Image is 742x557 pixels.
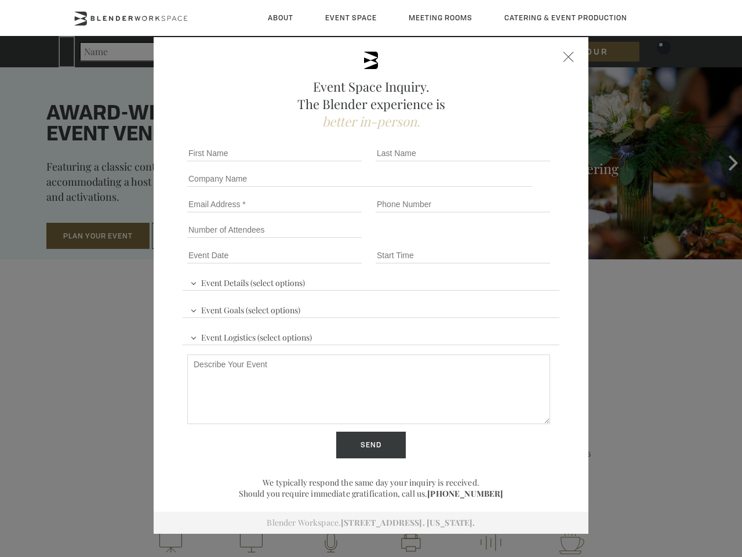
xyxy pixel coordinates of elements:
div: Blender Workspace. [154,512,588,534]
a: [STREET_ADDRESS]. [US_STATE]. [341,517,475,528]
a: [PHONE_NUMBER] [427,488,503,499]
input: First Name [187,145,362,161]
p: We typically respond the same day your inquiry is received. [183,477,559,488]
input: Start Time [376,247,550,263]
h2: Event Space Inquiry. The Blender experience is [183,78,559,130]
span: Event Goals (select options) [187,300,303,317]
input: Last Name [376,145,550,161]
span: better in-person. [322,113,420,130]
span: Event Details (select options) [187,273,308,290]
input: Company Name [187,171,532,187]
span: Event Logistics (select options) [187,327,315,345]
input: Send [336,432,406,458]
input: Phone Number [376,196,550,212]
p: Should you require immediate gratification, call us. [183,488,559,499]
input: Event Date [187,247,362,263]
input: Email Address * [187,196,362,212]
input: Number of Attendees [187,222,362,238]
